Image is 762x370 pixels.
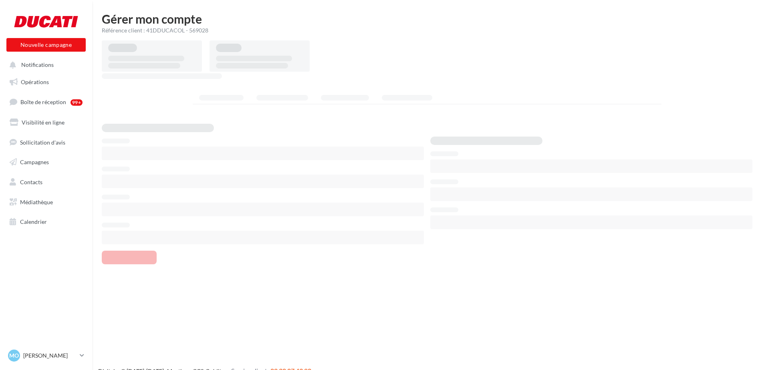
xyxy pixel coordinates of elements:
[6,38,86,52] button: Nouvelle campagne
[102,26,752,34] div: Référence client : 41DDUCACOL - 569028
[21,78,49,85] span: Opérations
[5,74,87,90] a: Opérations
[23,352,77,360] p: [PERSON_NAME]
[102,13,752,25] h1: Gérer mon compte
[5,154,87,171] a: Campagnes
[20,199,53,205] span: Médiathèque
[20,179,42,185] span: Contacts
[20,139,65,145] span: Sollicitation d'avis
[20,159,49,165] span: Campagnes
[5,213,87,230] a: Calendrier
[22,119,65,126] span: Visibilité en ligne
[5,134,87,151] a: Sollicitation d'avis
[5,174,87,191] a: Contacts
[5,194,87,211] a: Médiathèque
[6,348,86,363] a: Mo [PERSON_NAME]
[5,114,87,131] a: Visibilité en ligne
[21,62,54,68] span: Notifications
[71,99,83,106] div: 99+
[5,93,87,111] a: Boîte de réception99+
[20,218,47,225] span: Calendrier
[20,99,66,105] span: Boîte de réception
[9,352,19,360] span: Mo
